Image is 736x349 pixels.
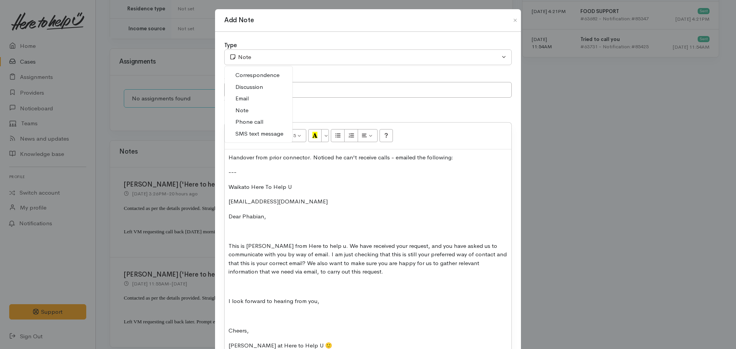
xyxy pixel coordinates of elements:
[308,129,322,142] button: Recent Color
[228,168,508,177] p: ---
[344,129,358,142] button: Ordered list (CTRL+SHIFT+NUM8)
[228,212,508,221] p: Dear Phabian,
[228,326,508,335] p: Cheers,
[379,129,393,142] button: Help
[358,129,378,142] button: Paragraph
[228,197,508,206] p: ​[EMAIL_ADDRESS][DOMAIN_NAME]​
[235,106,248,115] span: Note
[235,118,263,126] span: Phone call
[286,129,306,142] button: Font Size
[321,129,329,142] button: More Color
[228,183,508,192] p: Waikato Here To Help U
[291,132,296,139] span: 15
[228,242,508,276] p: This is [PERSON_NAME] from Here to help u. We have received your request, and you have asked us t...
[224,98,512,105] div: What's this note about?
[235,83,263,92] span: Discussion
[224,15,254,25] h1: Add Note
[331,129,345,142] button: Unordered list (CTRL+SHIFT+NUM7)
[224,41,237,50] label: Type
[228,297,508,306] p: I look forward to hearing from you,
[235,129,283,138] span: SMS text message
[229,53,500,62] div: Note
[235,71,279,80] span: Correspondence
[228,153,508,162] p: Handover from prior connector. Noticed he can't receive calls - emailed the following:
[235,94,249,103] span: Email
[224,49,512,65] button: Note
[509,16,521,25] button: Close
